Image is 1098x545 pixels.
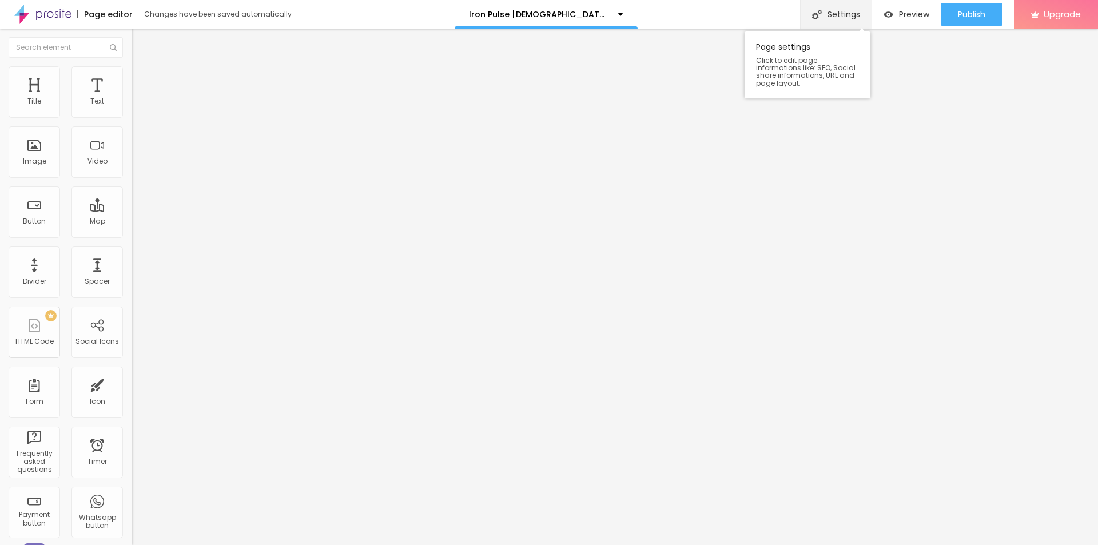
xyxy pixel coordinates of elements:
div: Payment button [11,511,57,527]
img: Icone [812,10,822,19]
div: Button [23,217,46,225]
div: Spacer [85,277,110,285]
div: Divider [23,277,46,285]
button: Publish [941,3,1002,26]
div: HTML Code [15,337,54,345]
div: Changes have been saved automatically [144,11,292,18]
span: Click to edit page informations like: SEO, Social share informations, URL and page layout. [756,57,859,87]
div: Social Icons [75,337,119,345]
div: Timer [87,458,107,466]
span: Upgrade [1044,9,1081,19]
div: Title [27,97,41,105]
input: Search element [9,37,123,58]
span: Publish [958,10,985,19]
div: Frequently asked questions [11,449,57,474]
div: Image [23,157,46,165]
span: Preview [899,10,929,19]
div: Page editor [77,10,133,18]
div: Map [90,217,105,225]
button: Preview [872,3,941,26]
div: Icon [90,397,105,405]
img: Icone [110,44,117,51]
p: Iron Pulse [DEMOGRAPHIC_DATA][MEDICAL_DATA] [469,10,609,18]
div: Form [26,397,43,405]
img: view-1.svg [884,10,893,19]
div: Whatsapp button [74,514,120,530]
iframe: Editor [132,29,1098,545]
div: Text [90,97,104,105]
div: Video [87,157,108,165]
div: Page settings [745,31,870,98]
